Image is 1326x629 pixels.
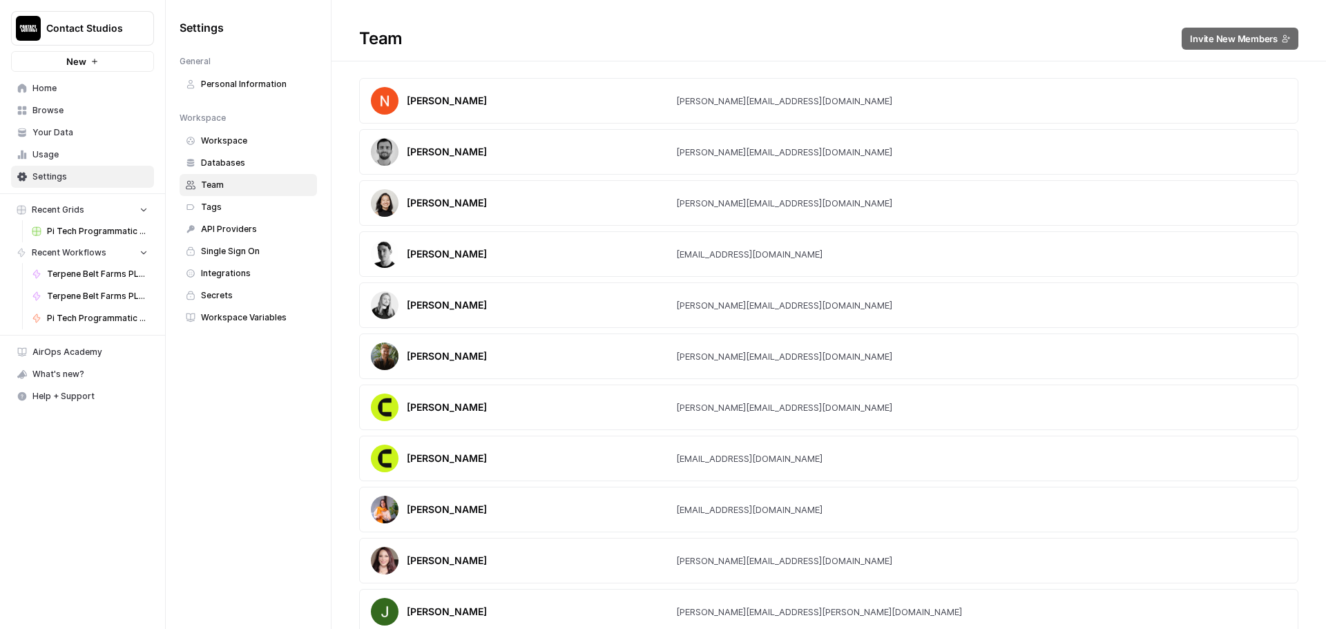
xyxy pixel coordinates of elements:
div: [PERSON_NAME][EMAIL_ADDRESS][DOMAIN_NAME] [676,196,892,210]
a: Usage [11,144,154,166]
div: Team [331,28,1326,50]
a: Databases [180,152,317,174]
div: [PERSON_NAME] [407,298,487,312]
div: [PERSON_NAME][EMAIL_ADDRESS][DOMAIN_NAME] [676,400,892,414]
span: General [180,55,211,68]
img: avatar [371,394,398,421]
img: avatar [371,445,398,472]
span: Personal Information [201,78,311,90]
img: avatar [371,87,398,115]
img: Contact Studios Logo [16,16,41,41]
div: [EMAIL_ADDRESS][DOMAIN_NAME] [676,503,823,516]
span: Browse [32,104,148,117]
button: Invite New Members [1182,28,1298,50]
img: avatar [371,598,398,626]
div: [PERSON_NAME] [407,605,487,619]
a: API Providers [180,218,317,240]
button: New [11,51,154,72]
div: [PERSON_NAME] [407,94,487,108]
span: API Providers [201,223,311,235]
img: avatar [371,496,398,523]
span: Home [32,82,148,95]
span: AirOps Academy [32,346,148,358]
span: Team [201,179,311,191]
span: Integrations [201,267,311,280]
div: [PERSON_NAME] [407,554,487,568]
div: [PERSON_NAME] [407,247,487,261]
span: Settings [32,171,148,183]
span: Recent Workflows [32,246,106,259]
button: Help + Support [11,385,154,407]
a: Integrations [180,262,317,284]
span: Workspace [180,112,226,124]
a: Personal Information [180,73,317,95]
div: [PERSON_NAME] [407,349,487,363]
a: Home [11,77,154,99]
div: [PERSON_NAME][EMAIL_ADDRESS][DOMAIN_NAME] [676,145,892,159]
a: AirOps Academy [11,341,154,363]
div: [PERSON_NAME] [407,452,487,465]
img: avatar [371,138,398,166]
div: [PERSON_NAME][EMAIL_ADDRESS][DOMAIN_NAME] [676,554,892,568]
img: avatar [371,240,398,268]
div: [PERSON_NAME][EMAIL_ADDRESS][PERSON_NAME][DOMAIN_NAME] [676,605,962,619]
div: [PERSON_NAME] [407,145,487,159]
div: What's new? [12,364,153,385]
button: Recent Grids [11,200,154,220]
span: Your Data [32,126,148,139]
span: Pi Tech Programmatic Service pages Grid [47,225,148,238]
div: [EMAIL_ADDRESS][DOMAIN_NAME] [676,452,823,465]
a: Pi Tech Programmatic Service pages Grid [26,220,154,242]
a: Tags [180,196,317,218]
a: Pi Tech Programmatic Service pages [26,307,154,329]
span: New [66,55,86,68]
img: avatar [371,342,398,370]
span: Single Sign On [201,245,311,258]
button: What's new? [11,363,154,385]
span: Contact Studios [46,21,130,35]
div: [PERSON_NAME] [407,196,487,210]
div: [EMAIL_ADDRESS][DOMAIN_NAME] [676,247,823,261]
img: avatar [371,547,398,574]
img: avatar [371,189,398,217]
span: Tags [201,201,311,213]
div: [PERSON_NAME] [407,503,487,516]
a: Secrets [180,284,317,307]
span: Terpene Belt Farms PLP Descriptions (v1) [47,290,148,302]
img: avatar [371,291,398,319]
a: Single Sign On [180,240,317,262]
a: Workspace Variables [180,307,317,329]
div: [PERSON_NAME][EMAIL_ADDRESS][DOMAIN_NAME] [676,94,892,108]
div: [PERSON_NAME][EMAIL_ADDRESS][DOMAIN_NAME] [676,349,892,363]
div: [PERSON_NAME] [407,400,487,414]
span: Recent Grids [32,204,84,216]
a: Settings [11,166,154,188]
span: Usage [32,148,148,161]
span: Secrets [201,289,311,302]
a: Team [180,174,317,196]
div: [PERSON_NAME][EMAIL_ADDRESS][DOMAIN_NAME] [676,298,892,312]
span: Databases [201,157,311,169]
a: Terpene Belt Farms PLP Descriptions (v1) [26,285,154,307]
span: Settings [180,19,224,36]
a: Workspace [180,130,317,152]
span: Help + Support [32,390,148,403]
a: Your Data [11,122,154,144]
button: Recent Workflows [11,242,154,263]
span: Workspace [201,135,311,147]
span: Workspace Variables [201,311,311,324]
span: Terpene Belt Farms PLP Descriptions (Text Output) [47,268,148,280]
button: Workspace: Contact Studios [11,11,154,46]
span: Invite New Members [1190,32,1278,46]
span: Pi Tech Programmatic Service pages [47,312,148,325]
a: Terpene Belt Farms PLP Descriptions (Text Output) [26,263,154,285]
a: Browse [11,99,154,122]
